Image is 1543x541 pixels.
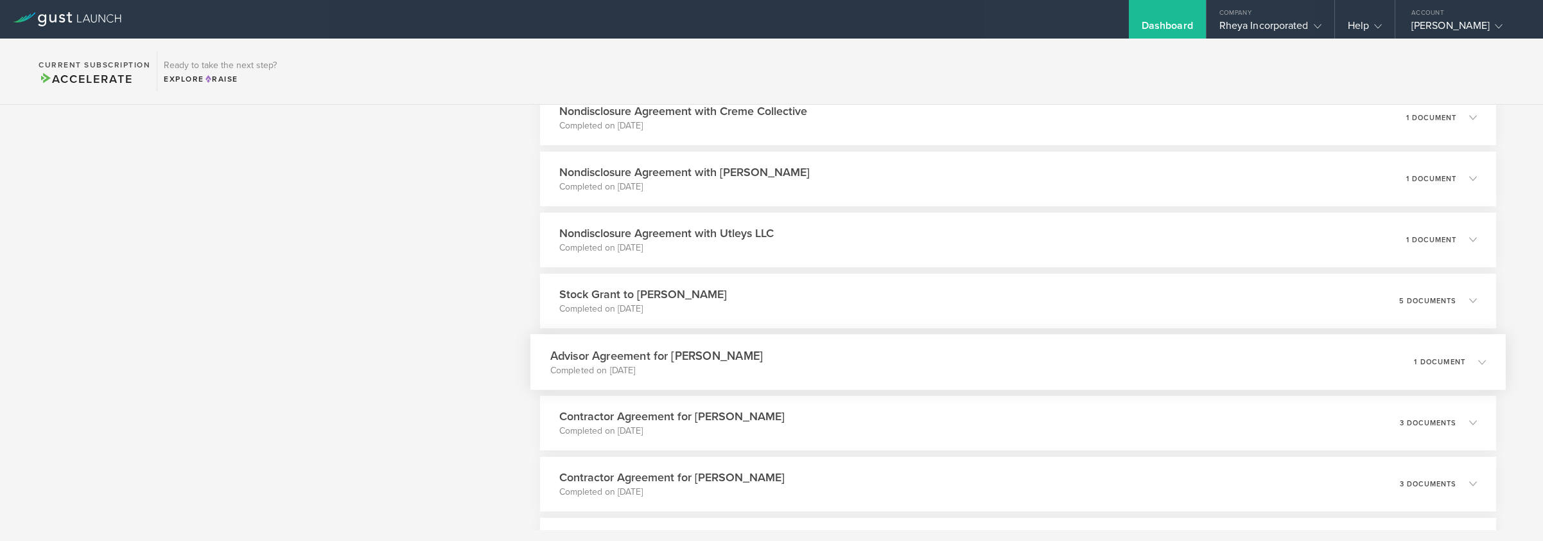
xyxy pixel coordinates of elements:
h3: Contractor Agreement for [PERSON_NAME] [559,469,785,486]
iframe: Chat Widget [1255,24,1543,541]
p: Completed on [DATE] [559,486,785,499]
p: Completed on [DATE] [559,120,807,132]
p: Completed on [DATE] [550,364,763,377]
h3: Nondisclosure Agreement with Creme Collective [559,103,807,120]
p: Completed on [DATE] [559,242,774,254]
div: Rheya Incorporated [1219,19,1321,39]
div: [PERSON_NAME] [1411,19,1521,39]
p: Completed on [DATE] [559,425,785,438]
div: Ready to take the next step?ExploreRaise [157,51,283,91]
p: Completed on [DATE] [559,181,810,193]
h3: Ready to take the next step? [164,61,277,70]
div: Explore [164,73,277,85]
span: Accelerate [39,72,132,86]
h3: Advisor Agreement for [PERSON_NAME] [550,347,763,364]
span: Raise [204,75,238,84]
h3: Nondisclosure Agreement with Utleys LLC [559,225,774,242]
div: Help [1348,19,1382,39]
h3: Nondisclosure Agreement with [PERSON_NAME] [559,164,810,181]
h3: Contractor Agreement for [PERSON_NAME] [559,408,785,425]
div: Dashboard [1142,19,1193,39]
p: Completed on [DATE] [559,303,727,315]
h2: Current Subscription [39,61,150,69]
h3: Stock Grant to [PERSON_NAME] [559,286,727,303]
